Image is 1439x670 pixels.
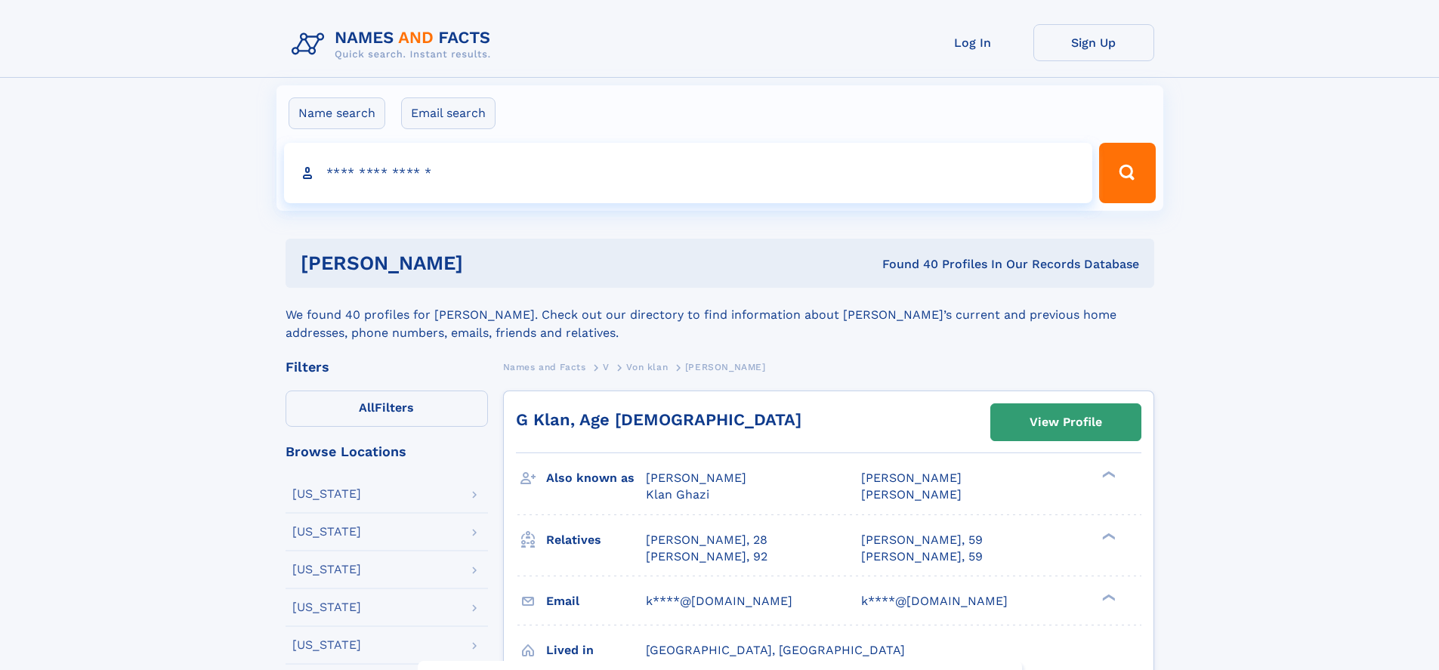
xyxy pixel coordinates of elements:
[292,488,361,500] div: [US_STATE]
[546,588,646,614] h3: Email
[912,24,1033,61] a: Log In
[1030,405,1102,440] div: View Profile
[861,548,983,565] a: [PERSON_NAME], 59
[546,527,646,553] h3: Relatives
[626,357,668,376] a: Von klan
[861,471,962,485] span: [PERSON_NAME]
[685,362,766,372] span: [PERSON_NAME]
[286,360,488,374] div: Filters
[292,526,361,538] div: [US_STATE]
[292,639,361,651] div: [US_STATE]
[289,97,385,129] label: Name search
[292,563,361,576] div: [US_STATE]
[286,288,1154,342] div: We found 40 profiles for [PERSON_NAME]. Check out our directory to find information about [PERSON...
[546,638,646,663] h3: Lived in
[401,97,496,129] label: Email search
[301,254,673,273] h1: [PERSON_NAME]
[861,487,962,502] span: [PERSON_NAME]
[646,532,767,548] a: [PERSON_NAME], 28
[359,400,375,415] span: All
[292,601,361,613] div: [US_STATE]
[626,362,668,372] span: Von klan
[672,256,1139,273] div: Found 40 Profiles In Our Records Database
[646,471,746,485] span: [PERSON_NAME]
[991,404,1141,440] a: View Profile
[286,24,503,65] img: Logo Names and Facts
[1098,531,1116,541] div: ❯
[646,487,709,502] span: Klan Ghazi
[1099,143,1155,203] button: Search Button
[1098,470,1116,480] div: ❯
[861,532,983,548] a: [PERSON_NAME], 59
[286,445,488,459] div: Browse Locations
[646,548,767,565] a: [PERSON_NAME], 92
[1098,592,1116,602] div: ❯
[503,357,586,376] a: Names and Facts
[516,410,801,429] a: G Klan, Age [DEMOGRAPHIC_DATA]
[646,643,905,657] span: [GEOGRAPHIC_DATA], [GEOGRAPHIC_DATA]
[546,465,646,491] h3: Also known as
[603,357,610,376] a: V
[286,391,488,427] label: Filters
[284,143,1093,203] input: search input
[1033,24,1154,61] a: Sign Up
[603,362,610,372] span: V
